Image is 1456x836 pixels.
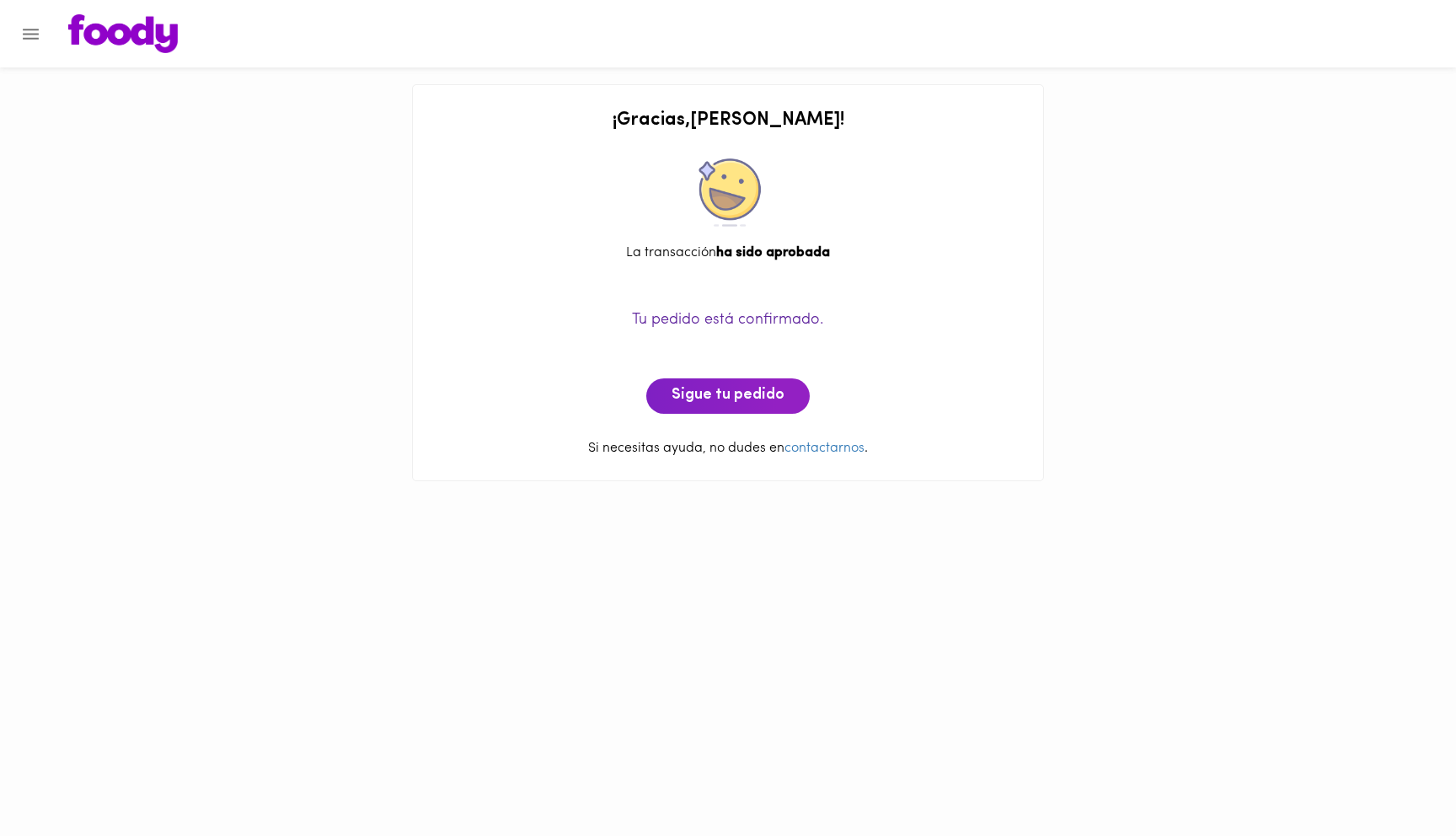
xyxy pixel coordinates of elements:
[430,110,1026,131] h2: ¡ Gracias , [PERSON_NAME] !
[10,13,51,55] button: Menu
[716,246,830,260] b: ha sido aprobada
[694,158,762,227] img: approved.png
[430,439,1026,458] p: Si necesitas ayuda, no dudes en .
[1358,738,1439,819] iframe: Messagebird Livechat Widget
[784,442,864,455] a: contactarnos
[68,14,178,53] img: logo.png
[632,313,824,328] span: Tu pedido está confirmado.
[646,378,810,414] button: Sigue tu pedido
[430,244,1026,263] div: La transacción
[672,387,784,405] span: Sigue tu pedido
